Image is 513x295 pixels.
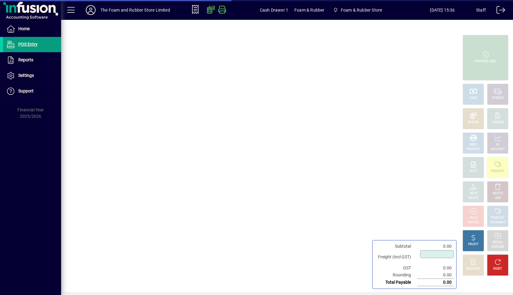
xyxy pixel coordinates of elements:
a: Home [3,21,61,37]
div: LINE [495,196,501,200]
div: SUMMARY [490,220,505,225]
div: INVOICES [491,245,504,249]
td: Total Payable [375,279,417,286]
button: Profile [81,5,100,16]
a: Reports [3,52,61,68]
span: Reports [18,57,33,62]
div: PRODUCT [491,216,504,220]
td: Rounding [375,272,417,279]
div: RESET [493,267,502,271]
td: Subtotal [375,243,417,250]
td: 0.00 [417,264,454,272]
span: Cash Drawer 1 [260,5,288,15]
div: PROCESS SALE [475,59,496,64]
div: CASH [469,96,477,100]
div: MISC [470,142,477,147]
span: Home [18,26,30,31]
div: Staff [476,5,486,15]
div: INVOICE [468,220,479,225]
span: Foam & Rubber [294,5,324,15]
td: 0.00 [417,272,454,279]
span: Support [18,88,34,93]
td: Freight (Incl GST) [375,250,417,264]
div: PRICE [469,191,478,196]
div: CHARGE [492,120,504,125]
div: SELECT [468,196,479,200]
div: RECALL [493,240,503,245]
div: ACCOUNT [491,147,505,152]
div: The Foam and Rubber Store Limited [100,5,170,15]
a: Logout [492,1,505,21]
span: [DATE] 15:36 [409,5,476,15]
div: EFTPOS [468,120,479,125]
span: Settings [18,73,34,78]
div: NOTE [469,169,477,174]
a: Support [3,84,61,99]
span: Foam & Rubber Store [341,5,382,15]
td: 0.00 [417,243,454,250]
span: POS Entry [18,42,38,47]
div: PRODUCT [466,147,480,152]
div: PRODUCT [491,169,504,174]
div: CHEQUE [492,96,504,100]
a: Settings [3,68,61,83]
div: GL [496,142,500,147]
div: DELETE [493,191,503,196]
td: 0.00 [417,279,454,286]
div: PROFIT [468,242,478,247]
span: Foam & Rubber Store [330,5,384,16]
td: GST [375,264,417,272]
div: DISCOUNT [466,267,481,271]
div: HOLD [469,216,477,220]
